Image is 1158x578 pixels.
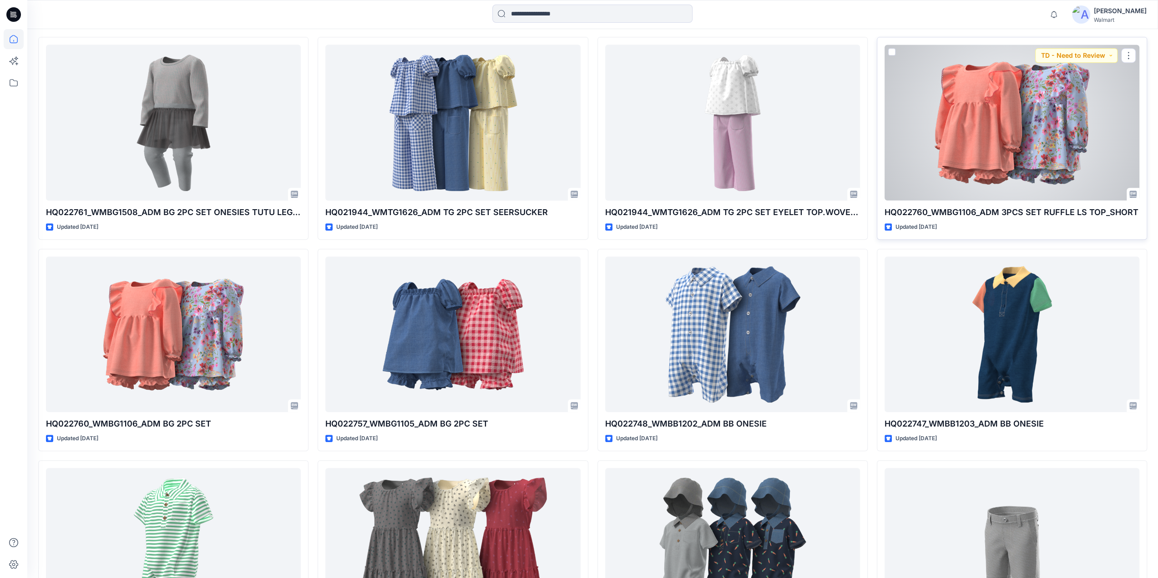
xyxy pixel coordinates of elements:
[325,256,580,412] a: HQ022757_WMBG1105_ADM BG 2PC SET
[46,417,301,430] p: HQ022760_WMBG1106_ADM BG 2PC SET
[616,222,657,232] p: Updated [DATE]
[605,45,860,201] a: HQ021944_WMTG1626_ADM TG 2PC SET EYELET TOP.WOVEN BTTM
[325,417,580,430] p: HQ022757_WMBG1105_ADM BG 2PC SET
[46,256,301,412] a: HQ022760_WMBG1106_ADM BG 2PC SET
[1072,5,1090,24] img: avatar
[605,417,860,430] p: HQ022748_WMBB1202_ADM BB ONESIE
[336,434,378,443] p: Updated [DATE]
[57,434,98,443] p: Updated [DATE]
[325,45,580,201] a: HQ021944_WMTG1626_ADM TG 2PC SET SEERSUCKER
[57,222,98,232] p: Updated [DATE]
[46,206,301,219] p: HQ022761_WMBG1508_ADM BG 2PC SET ONESIES TUTU LEGGING
[1094,16,1147,23] div: Walmart
[895,222,937,232] p: Updated [DATE]
[605,206,860,219] p: HQ021944_WMTG1626_ADM TG 2PC SET EYELET TOP.WOVEN BTTM
[895,434,937,443] p: Updated [DATE]
[885,256,1139,412] a: HQ022747_WMBB1203_ADM BB ONESIE
[885,45,1139,201] a: HQ022760_WMBG1106_ADM 3PCS SET RUFFLE LS TOP_SHORT
[616,434,657,443] p: Updated [DATE]
[605,256,860,412] a: HQ022748_WMBB1202_ADM BB ONESIE
[885,206,1139,219] p: HQ022760_WMBG1106_ADM 3PCS SET RUFFLE LS TOP_SHORT
[885,417,1139,430] p: HQ022747_WMBB1203_ADM BB ONESIE
[336,222,378,232] p: Updated [DATE]
[1094,5,1147,16] div: [PERSON_NAME]
[46,45,301,201] a: HQ022761_WMBG1508_ADM BG 2PC SET ONESIES TUTU LEGGING
[325,206,580,219] p: HQ021944_WMTG1626_ADM TG 2PC SET SEERSUCKER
